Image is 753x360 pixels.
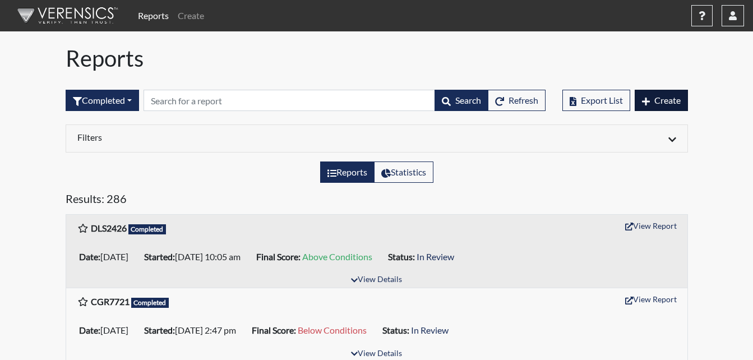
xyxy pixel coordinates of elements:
b: Status: [388,251,415,262]
button: Export List [562,90,630,111]
b: Final Score: [252,325,296,335]
button: Refresh [488,90,546,111]
span: Below Conditions [298,325,367,335]
button: View Report [620,290,682,308]
span: In Review [417,251,454,262]
button: Completed [66,90,139,111]
div: Click to expand/collapse filters [69,132,685,145]
div: Filter by interview status [66,90,139,111]
li: [DATE] [75,248,140,266]
b: CGR7721 [91,296,130,307]
span: In Review [411,325,449,335]
b: Status: [382,325,409,335]
a: Reports [133,4,173,27]
b: DLS2426 [91,223,127,233]
a: Create [173,4,209,27]
button: Create [635,90,688,111]
span: Completed [128,224,167,234]
h1: Reports [66,45,688,72]
button: Search [435,90,488,111]
li: [DATE] 2:47 pm [140,321,247,339]
b: Started: [144,325,175,335]
label: View statistics about completed interviews [374,161,433,183]
button: View Details [346,273,407,288]
b: Final Score: [256,251,301,262]
h5: Results: 286 [66,192,688,210]
span: Search [455,95,481,105]
span: Refresh [509,95,538,105]
li: [DATE] [75,321,140,339]
span: Export List [581,95,623,105]
b: Date: [79,251,100,262]
b: Date: [79,325,100,335]
b: Started: [144,251,175,262]
span: Create [654,95,681,105]
li: [DATE] 10:05 am [140,248,252,266]
h6: Filters [77,132,368,142]
span: Above Conditions [302,251,372,262]
button: View Report [620,217,682,234]
label: View the list of reports [320,161,375,183]
input: Search by Registration ID, Interview Number, or Investigation Name. [144,90,435,111]
span: Completed [131,298,169,308]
